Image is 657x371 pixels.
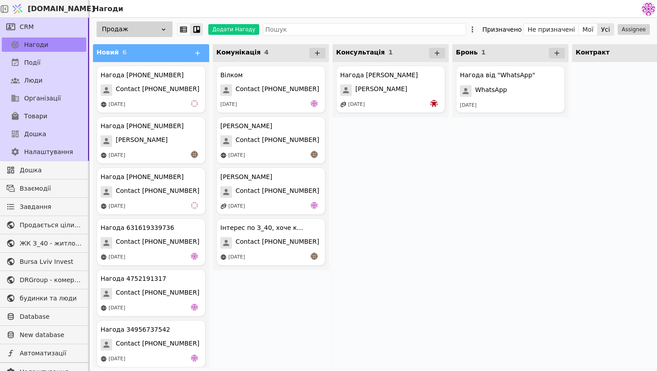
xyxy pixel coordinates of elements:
span: Contact [PHONE_NUMBER] [116,84,199,96]
span: Новий [97,49,119,56]
span: Нагоди [24,40,48,50]
div: [DATE] [109,101,125,108]
img: de [191,354,198,362]
button: Усі [598,23,614,36]
div: [PERSON_NAME] [220,121,272,131]
span: Contact [PHONE_NUMBER] [236,84,319,96]
a: Нагоди [2,38,86,52]
a: Взаємодії [2,181,86,196]
a: Люди [2,73,86,88]
div: Нагода [PERSON_NAME][PERSON_NAME][DATE]bo [336,66,445,113]
img: online-store.svg [101,254,107,260]
div: Інтерес по З_40, хоче квартируContact [PHONE_NUMBER][DATE]an [216,218,325,266]
span: Люди [24,76,42,85]
img: de [191,304,198,311]
img: vi [191,202,198,209]
a: Bursa Lviv Invest [2,254,86,269]
div: Нагода від "WhatsApp"WhatsApp[DATE] [456,66,565,113]
img: bo [430,100,438,107]
span: Contact [PHONE_NUMBER] [236,237,319,249]
button: Assignee [618,24,650,35]
div: Нагода [PHONE_NUMBER] [101,172,184,182]
div: [PERSON_NAME] [220,172,272,182]
div: Нагода 631619339736 [101,223,174,233]
div: Нагода 34956737542Contact [PHONE_NUMBER][DATE]de [97,320,206,367]
img: affiliate-program.svg [220,203,227,209]
div: Нагода від "WhatsApp" [460,71,535,80]
span: 6 [122,49,127,56]
div: [PERSON_NAME]Contact [PHONE_NUMBER][DATE]de [216,167,325,215]
a: Завдання [2,200,86,214]
span: Bursa Lviv Invest [20,257,82,267]
span: Контракт [576,49,610,56]
input: Пошук [263,23,466,36]
img: affiliate-program.svg [340,101,346,108]
div: [DATE] [228,152,245,159]
a: Товари [2,109,86,123]
div: [DATE] [109,254,125,261]
img: online-store.svg [101,305,107,311]
button: Мої [579,23,598,36]
img: 137b5da8a4f5046b86490006a8dec47a [642,2,655,16]
span: ЖК З_40 - житлова та комерційна нерухомість класу Преміум [20,239,82,248]
a: Події [2,55,86,70]
img: online-store.svg [220,152,227,158]
span: 1 [481,49,486,56]
div: [DATE] [348,101,365,108]
span: Завдання [20,202,51,212]
span: Автоматизації [20,349,82,358]
button: Додати Нагоду [208,24,259,35]
span: Дошка [20,166,82,175]
img: online-store.svg [220,254,227,260]
a: Автоматизації [2,346,86,360]
a: Організації [2,91,86,105]
div: Призначено [482,23,522,36]
a: Database [2,309,86,324]
img: de [311,100,318,107]
span: Комунікація [216,49,261,56]
div: Нагода 631619339736Contact [PHONE_NUMBER][DATE]de [97,218,206,266]
span: [DOMAIN_NAME] [28,4,95,14]
span: Події [24,58,41,67]
div: Вілком [220,71,243,80]
img: online-store.svg [101,101,107,108]
span: Організації [24,94,61,103]
img: vi [191,100,198,107]
span: Contact [PHONE_NUMBER] [116,237,199,249]
span: Консультація [336,49,385,56]
button: Не призначені [524,23,579,36]
h2: Нагоди [89,4,123,14]
div: Нагода [PERSON_NAME] [340,71,418,80]
span: [PERSON_NAME] [116,135,168,147]
span: Товари [24,112,47,121]
img: online-store.svg [101,356,107,362]
span: Взаємодії [20,184,82,193]
div: ВілкомContact [PHONE_NUMBER][DATE]de [216,66,325,113]
div: Нагода [PHONE_NUMBER] [101,71,184,80]
div: [DATE] [109,152,125,159]
div: Нагода 4752191317Contact [PHONE_NUMBER][DATE]de [97,269,206,317]
span: будинки та люди [20,294,82,303]
div: Інтерес по З_40, хоче квартиру [220,223,305,233]
div: Нагода [PHONE_NUMBER] [101,121,184,131]
div: Нагода [PHONE_NUMBER]Contact [PHONE_NUMBER][DATE]vi [97,167,206,215]
span: Продається цілий будинок [PERSON_NAME] нерухомість [20,221,82,230]
span: Contact [PHONE_NUMBER] [116,288,199,300]
div: [DATE] [109,304,125,312]
div: [PERSON_NAME]Contact [PHONE_NUMBER][DATE]an [216,117,325,164]
div: [DATE] [228,203,245,210]
span: [PERSON_NAME] [355,84,407,96]
a: New database [2,328,86,342]
a: Продається цілий будинок [PERSON_NAME] нерухомість [2,218,86,232]
span: Дошка [24,129,46,139]
img: de [311,202,318,209]
span: Contact [PHONE_NUMBER] [116,339,199,350]
img: online-store.svg [101,203,107,209]
div: Нагода 34956737542 [101,325,170,334]
span: Contact [PHONE_NUMBER] [236,135,319,147]
a: будинки та люди [2,291,86,305]
div: [DATE] [460,102,476,109]
span: Contact [PHONE_NUMBER] [116,186,199,198]
div: Продаж [97,21,173,37]
div: [DATE] [109,355,125,363]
